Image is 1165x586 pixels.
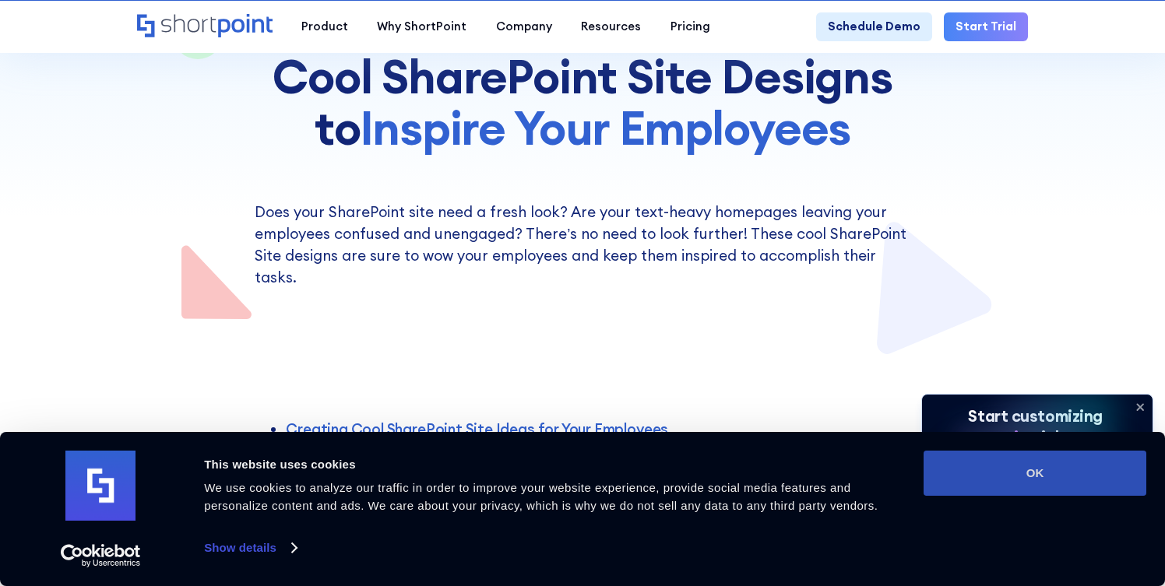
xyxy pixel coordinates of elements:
a: Creating Cool SharePoint Site Ideas for Your Employees [286,419,668,438]
div: Why ShortPoint [377,18,466,35]
span: Inspire Your Employees [360,98,850,157]
a: Schedule Demo [816,12,932,41]
a: Resources [567,12,656,41]
a: Home [137,14,273,40]
button: OK [924,451,1146,496]
a: Pricing [656,12,724,41]
img: logo [65,451,136,521]
a: Why ShortPoint [363,12,481,41]
div: Resources [581,18,641,35]
a: Usercentrics Cookiebot - opens in a new window [33,544,169,567]
div: Product [301,18,348,35]
div: This website uses cookies [204,455,906,474]
a: Show details [204,536,296,560]
p: Does your SharePoint site need a fresh look? Are your text-heavy homepages leaving your employees... [255,201,910,288]
a: Company [481,12,566,41]
iframe: Chat Widget [885,405,1165,586]
div: Pricing [670,18,710,35]
a: Product [287,12,362,41]
div: Company [496,18,552,35]
a: Start Trial [944,12,1028,41]
h1: Cool SharePoint Site Designs to [255,51,910,154]
span: We use cookies to analyze our traffic in order to improve your website experience, provide social... [204,481,878,512]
